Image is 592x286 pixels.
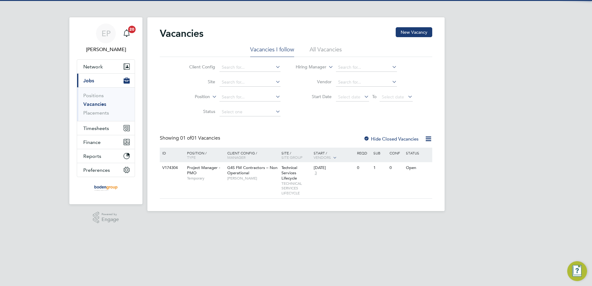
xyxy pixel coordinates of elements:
input: Search for... [336,63,397,72]
span: Engage [102,217,119,222]
button: Timesheets [77,121,135,135]
label: Vendor [296,79,332,84]
div: Showing [160,135,221,141]
div: Jobs [77,87,135,121]
label: Site [180,79,215,84]
div: 0 [355,162,372,174]
span: Eleanor Porter [77,46,135,53]
span: Site Group [281,155,303,160]
a: Positions [83,93,104,98]
div: Open [404,162,431,174]
span: 01 of [180,135,191,141]
span: Timesheets [83,125,109,131]
div: Conf [388,148,404,158]
input: Select one [220,108,281,116]
span: Project Manager - PMO [187,165,220,175]
a: Go to home page [77,183,135,193]
li: Vacancies I follow [250,46,294,57]
span: Type [187,155,196,160]
div: Status [404,148,431,158]
span: 3 [314,171,318,176]
div: [DATE] [314,165,354,171]
span: G4S FM Contractors – Non Operational [227,165,277,175]
button: New Vacancy [396,27,432,37]
li: All Vacancies [310,46,342,57]
button: Preferences [77,163,135,177]
div: Site / [280,148,312,162]
label: Hiring Manager [291,64,326,70]
span: Network [83,64,103,70]
span: TECHNICAL SERVICES LIFECYCLE [281,181,311,196]
div: ID [161,148,182,158]
h2: Vacancies [160,27,203,40]
button: Finance [77,135,135,149]
button: Reports [77,149,135,163]
span: Powered by [102,212,119,217]
span: 01 Vacancies [180,135,220,141]
button: Jobs [77,74,135,87]
div: Reqd [355,148,372,158]
span: 20 [128,26,136,33]
div: Sub [372,148,388,158]
span: Select date [338,94,360,100]
span: Preferences [83,167,110,173]
span: Temporary [187,176,224,181]
span: EP [102,29,111,37]
span: Manager [227,155,246,160]
label: Client Config [180,64,215,70]
input: Search for... [220,63,281,72]
span: To [370,93,378,101]
a: Vacancies [83,101,106,107]
div: Client Config / [226,148,280,162]
span: Technical Services Lifecycle [281,165,297,181]
a: Powered byEngage [93,212,119,223]
span: Reports [83,153,101,159]
label: Start Date [296,94,332,99]
input: Search for... [336,78,397,87]
nav: Main navigation [69,17,142,204]
img: boden-group-logo-retina.png [92,183,120,193]
button: Engage Resource Center [567,261,587,281]
a: EP[PERSON_NAME] [77,24,135,53]
span: Vendors [314,155,331,160]
span: Jobs [83,78,94,84]
button: Network [77,60,135,73]
a: Placements [83,110,109,116]
span: Finance [83,139,101,145]
div: Position / [182,148,226,162]
span: Select date [382,94,404,100]
span: [PERSON_NAME] [227,176,278,181]
label: Status [180,109,215,114]
label: Position [174,94,210,100]
div: Start / [312,148,355,163]
a: 20 [120,24,133,43]
label: Hide Closed Vacancies [363,136,419,142]
input: Search for... [220,93,281,102]
div: 0 [388,162,404,174]
div: 1 [372,162,388,174]
input: Search for... [220,78,281,87]
div: V174304 [161,162,182,174]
